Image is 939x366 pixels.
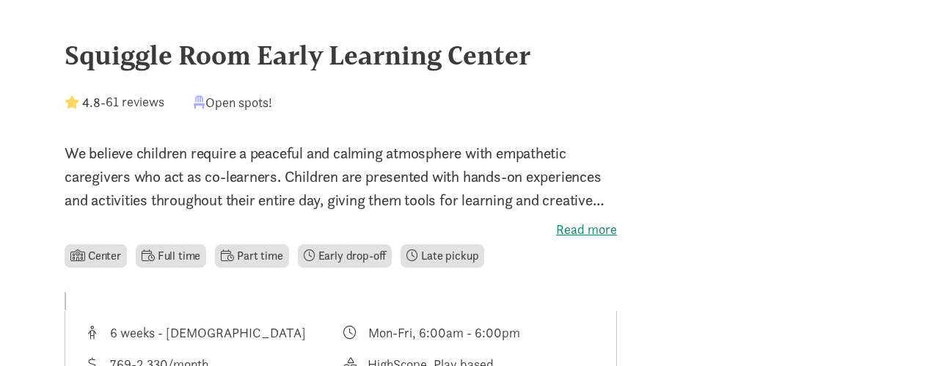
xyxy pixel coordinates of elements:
[136,244,206,268] li: Full time
[65,221,617,238] label: Read more
[83,323,341,343] div: Age range for children that this provider cares for
[65,35,874,75] div: Squiggle Room Early Learning Center
[298,244,392,268] li: Early drop-off
[110,323,306,343] div: 6 weeks - [DEMOGRAPHIC_DATA]
[194,92,272,112] div: Open spots!
[65,92,164,112] div: -
[65,244,127,268] li: Center
[106,93,164,110] profile-button-reviews: 61 reviews
[65,142,617,212] p: We believe children require a peaceful and calming atmosphere with empathetic caregivers who act ...
[215,244,288,268] li: Part time
[82,94,101,111] strong: 4.8
[401,244,484,268] li: Late pickup
[341,323,599,343] div: Class schedule
[368,323,520,343] div: Mon-Fri, 6:00am - 6:00pm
